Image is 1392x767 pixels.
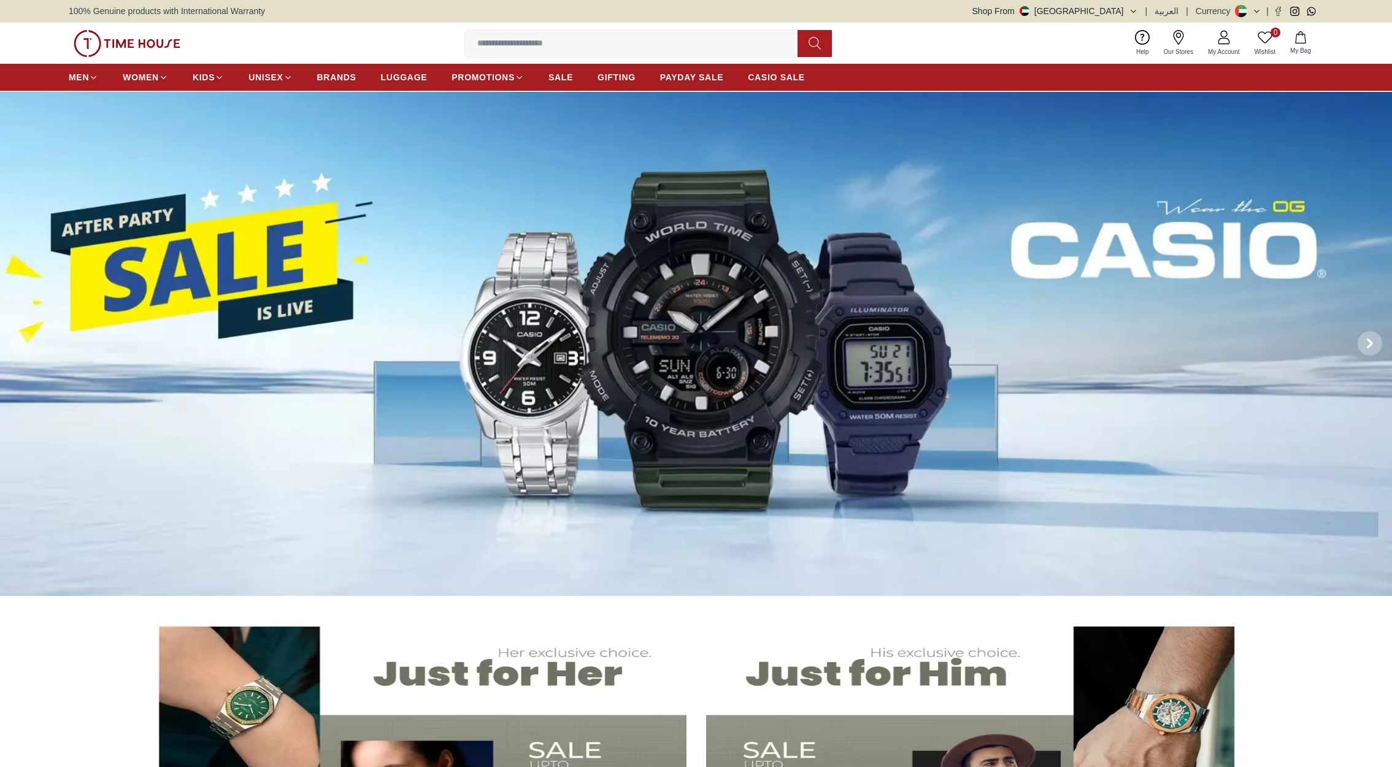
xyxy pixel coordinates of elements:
span: Our Stores [1159,47,1198,56]
span: | [1186,5,1188,17]
a: CASIO SALE [748,66,805,88]
span: | [1266,5,1269,17]
span: KIDS [193,71,215,83]
a: SALE [548,66,573,88]
a: KIDS [193,66,224,88]
span: 100% Genuine products with International Warranty [69,5,265,17]
a: BRANDS [317,66,356,88]
a: Facebook [1274,7,1283,16]
span: MEN [69,71,89,83]
a: Help [1129,28,1156,59]
span: SALE [548,71,573,83]
a: Instagram [1290,7,1299,16]
a: WOMEN [123,66,168,88]
a: PAYDAY SALE [660,66,723,88]
span: My Account [1203,47,1245,56]
span: WOMEN [123,71,159,83]
a: UNISEX [248,66,292,88]
button: Shop From[GEOGRAPHIC_DATA] [972,5,1138,17]
span: LUGGAGE [381,71,428,83]
span: My Bag [1285,46,1316,55]
a: MEN [69,66,98,88]
span: Wishlist [1250,47,1280,56]
a: 0Wishlist [1247,28,1283,59]
div: Currency [1196,5,1236,17]
span: | [1145,5,1148,17]
a: PROMOTIONS [452,66,524,88]
a: GIFTING [598,66,636,88]
span: CASIO SALE [748,71,805,83]
img: United Arab Emirates [1020,6,1029,16]
a: LUGGAGE [381,66,428,88]
a: Our Stores [1156,28,1201,59]
span: BRANDS [317,71,356,83]
button: العربية [1155,5,1179,17]
span: PROMOTIONS [452,71,515,83]
img: ... [74,30,180,57]
a: Whatsapp [1307,7,1316,16]
span: PAYDAY SALE [660,71,723,83]
button: My Bag [1283,29,1318,58]
span: GIFTING [598,71,636,83]
span: UNISEX [248,71,283,83]
span: Help [1131,47,1154,56]
span: 0 [1271,28,1280,37]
